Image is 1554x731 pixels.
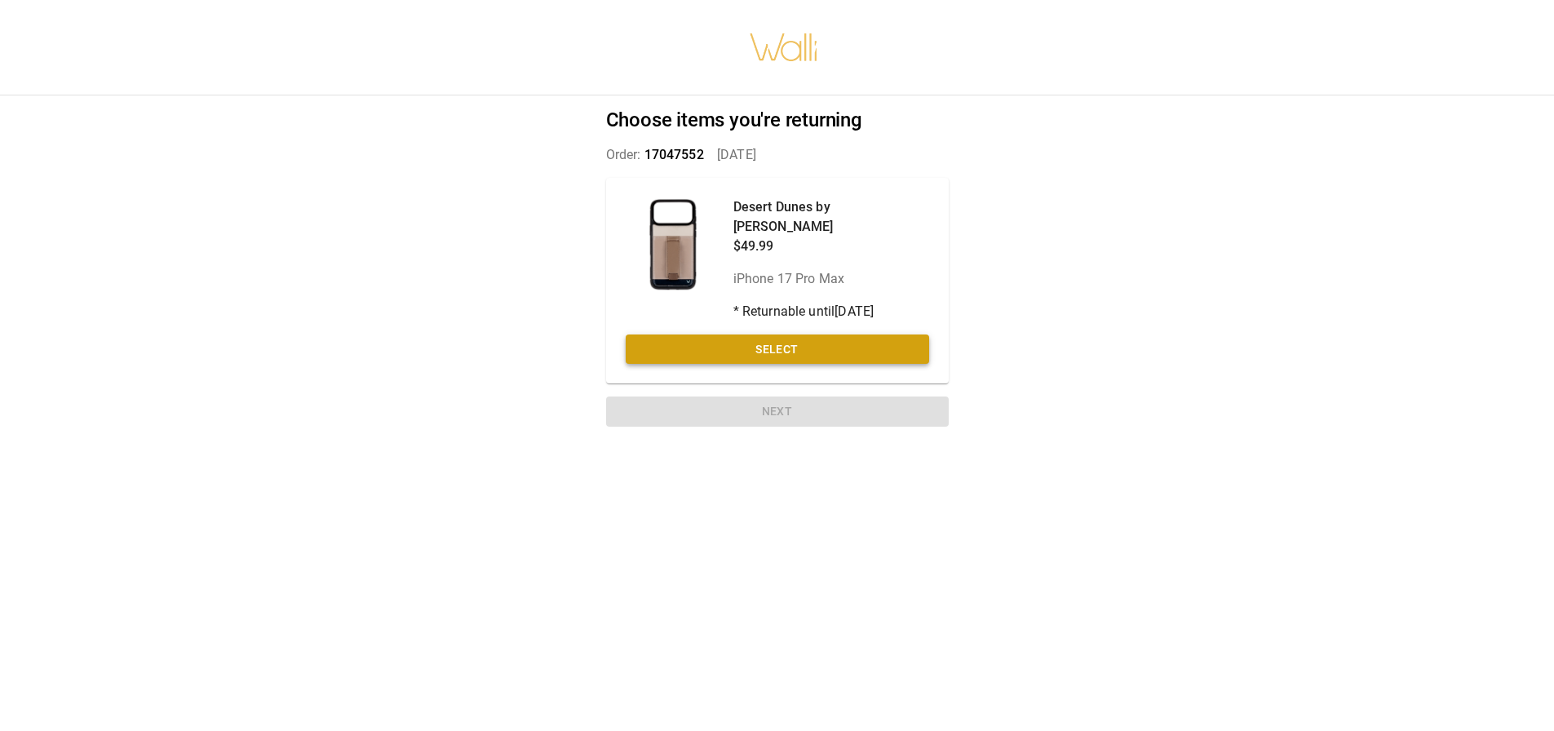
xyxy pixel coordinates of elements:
[626,334,929,365] button: Select
[644,147,704,162] span: 17047552
[749,12,819,82] img: walli-inc.myshopify.com
[733,269,929,289] p: iPhone 17 Pro Max
[606,145,949,165] p: Order: [DATE]
[606,109,949,132] h2: Choose items you're returning
[733,302,929,321] p: * Returnable until [DATE]
[733,197,929,237] p: Desert Dunes by [PERSON_NAME]
[733,237,929,256] p: $49.99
